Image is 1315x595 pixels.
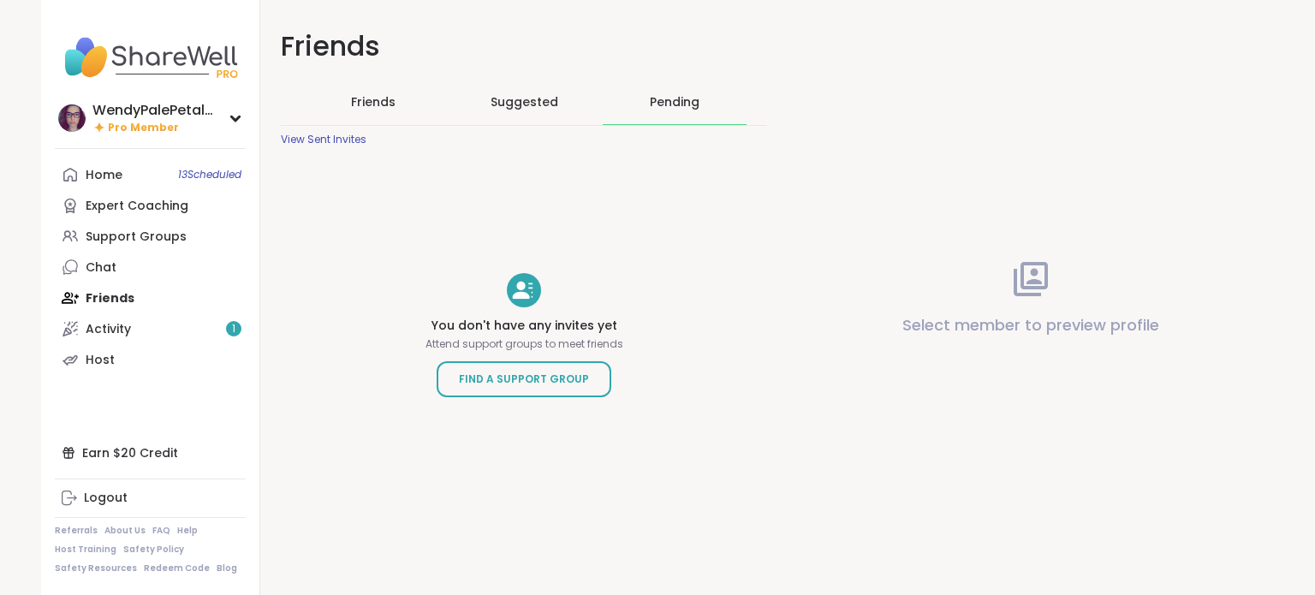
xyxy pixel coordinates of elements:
[55,221,246,252] a: Support Groups
[86,259,116,277] div: Chat
[55,525,98,537] a: Referrals
[177,525,198,537] a: Help
[55,562,137,574] a: Safety Resources
[217,562,237,574] a: Blog
[437,361,611,397] a: Find a Support Group
[86,229,187,246] div: Support Groups
[86,167,122,184] div: Home
[123,544,184,556] a: Safety Policy
[104,525,146,537] a: About Us
[92,101,221,120] div: WendyPalePetalBloom
[351,93,396,110] span: Friends
[459,371,589,388] span: Find a Support Group
[58,104,86,132] img: WendyPalePetalBloom
[152,525,170,537] a: FAQ
[55,190,246,221] a: Expert Coaching
[232,322,235,336] span: 1
[178,168,241,181] span: 13 Scheduled
[84,490,128,507] div: Logout
[425,337,623,351] p: Attend support groups to meet friends
[144,562,210,574] a: Redeem Code
[55,159,246,190] a: Home13Scheduled
[55,344,246,375] a: Host
[55,437,246,468] div: Earn $20 Credit
[55,483,246,514] a: Logout
[86,352,115,369] div: Host
[902,313,1159,337] p: Select member to preview profile
[281,27,767,66] h1: Friends
[491,93,558,110] span: Suggested
[650,93,699,110] div: Pending
[55,27,246,87] img: ShareWell Nav Logo
[55,252,246,283] a: Chat
[281,133,366,146] div: View Sent Invites
[108,121,179,135] span: Pro Member
[86,198,188,215] div: Expert Coaching
[55,544,116,556] a: Host Training
[425,318,623,335] h4: You don't have any invites yet
[55,313,246,344] a: Activity1
[86,321,131,338] div: Activity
